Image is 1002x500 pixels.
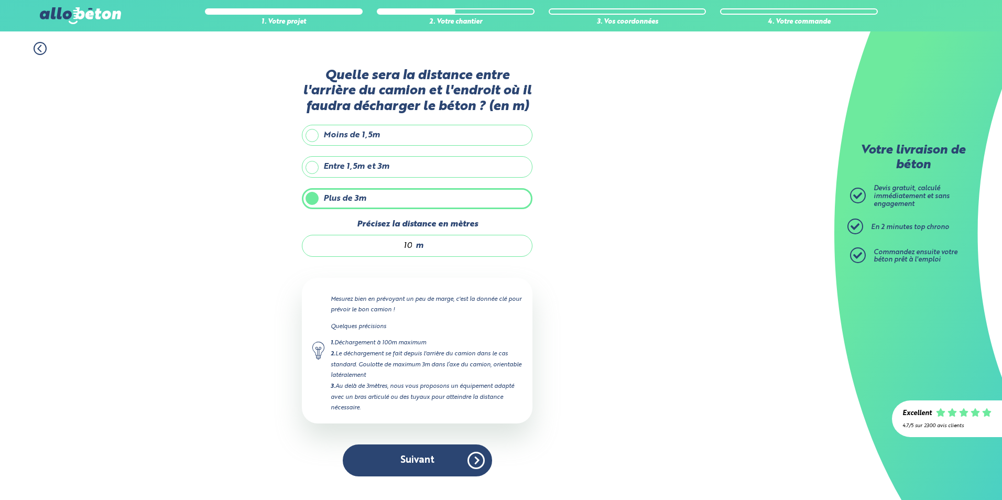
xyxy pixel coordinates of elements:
[874,185,950,207] span: Devis gratuit, calculé immédiatement et sans engagement
[853,144,973,172] p: Votre livraison de béton
[874,249,957,264] span: Commandez ensuite votre béton prêt à l'emploi
[331,349,522,381] div: Le déchargement se fait depuis l'arrière du camion dans le cas standard. Goulotte de maximum 3m d...
[720,18,878,26] div: 4. Votre commande
[331,321,522,332] p: Quelques précisions
[549,18,706,26] div: 3. Vos coordonnées
[205,18,363,26] div: 1. Votre projet
[331,384,335,389] strong: 3.
[377,18,535,26] div: 2. Votre chantier
[902,423,992,429] div: 4.7/5 sur 2300 avis clients
[331,340,334,346] strong: 1.
[40,7,121,24] img: allobéton
[331,294,522,315] p: Mesurez bien en prévoyant un peu de marge, c'est la donnée clé pour prévoir le bon camion !
[902,410,932,418] div: Excellent
[416,241,423,251] span: m
[313,241,413,251] input: 0
[871,224,949,231] span: En 2 minutes top chrono
[302,188,532,209] label: Plus de 3m
[302,156,532,177] label: Entre 1,5m et 3m
[331,381,522,413] div: Au delà de 3mètres, nous vous proposons un équipement adapté avec un bras articulé ou des tuyaux ...
[302,125,532,146] label: Moins de 1,5m
[302,220,532,229] label: Précisez la distance en mètres
[331,351,335,357] strong: 2.
[343,444,492,476] button: Suivant
[331,338,522,349] div: Déchargement à 100m maximum
[909,459,990,488] iframe: Help widget launcher
[302,68,532,114] label: Quelle sera la distance entre l'arrière du camion et l'endroit où il faudra décharger le béton ? ...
